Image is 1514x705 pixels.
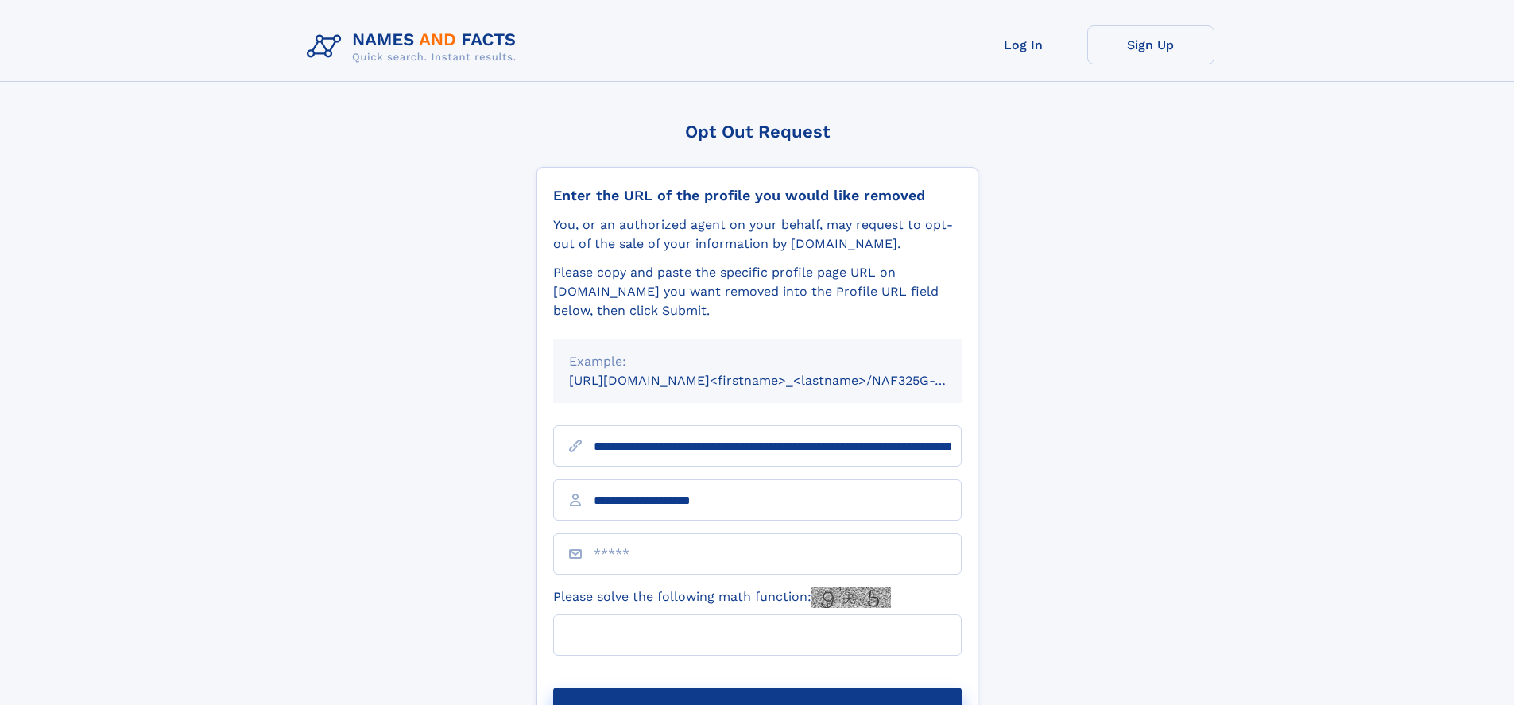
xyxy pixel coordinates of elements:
[536,122,978,141] div: Opt Out Request
[553,215,962,254] div: You, or an authorized agent on your behalf, may request to opt-out of the sale of your informatio...
[569,373,992,388] small: [URL][DOMAIN_NAME]<firstname>_<lastname>/NAF325G-xxxxxxxx
[960,25,1087,64] a: Log In
[569,352,946,371] div: Example:
[1087,25,1214,64] a: Sign Up
[300,25,529,68] img: Logo Names and Facts
[553,263,962,320] div: Please copy and paste the specific profile page URL on [DOMAIN_NAME] you want removed into the Pr...
[553,187,962,204] div: Enter the URL of the profile you would like removed
[553,587,891,608] label: Please solve the following math function:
